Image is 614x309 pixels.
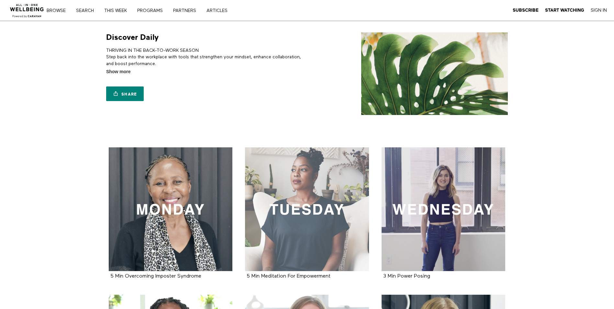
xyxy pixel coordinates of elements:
a: Browse [44,8,73,13]
a: Sign In [591,7,607,13]
a: ARTICLES [204,8,234,13]
a: 5 Min Overcoming Imposter Syndrome [109,147,233,271]
span: Show more [106,68,130,75]
a: Share [106,86,144,101]
a: 5 Min Meditation For Empowerment [247,274,330,279]
a: 3 Min Power Posing [382,147,506,271]
a: 5 Min Meditation For Empowerment [245,147,369,271]
a: 3 Min Power Posing [383,274,430,279]
h1: Discover Daily [106,32,159,42]
a: Search [74,8,101,13]
strong: Start Watching [545,8,584,13]
nav: Primary [51,7,241,14]
a: Start Watching [545,7,584,13]
strong: Subscribe [513,8,539,13]
a: 5 Min Overcoming Imposter Syndrome [110,274,201,279]
a: PROGRAMS [135,8,170,13]
a: THIS WEEK [102,8,134,13]
p: THRIVING IN THE BACK-TO-WORK SEASON Step back into the workplace with tools that strengthen your ... [106,47,305,67]
a: PARTNERS [171,8,203,13]
img: Discover Daily [361,32,508,115]
a: Subscribe [513,7,539,13]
